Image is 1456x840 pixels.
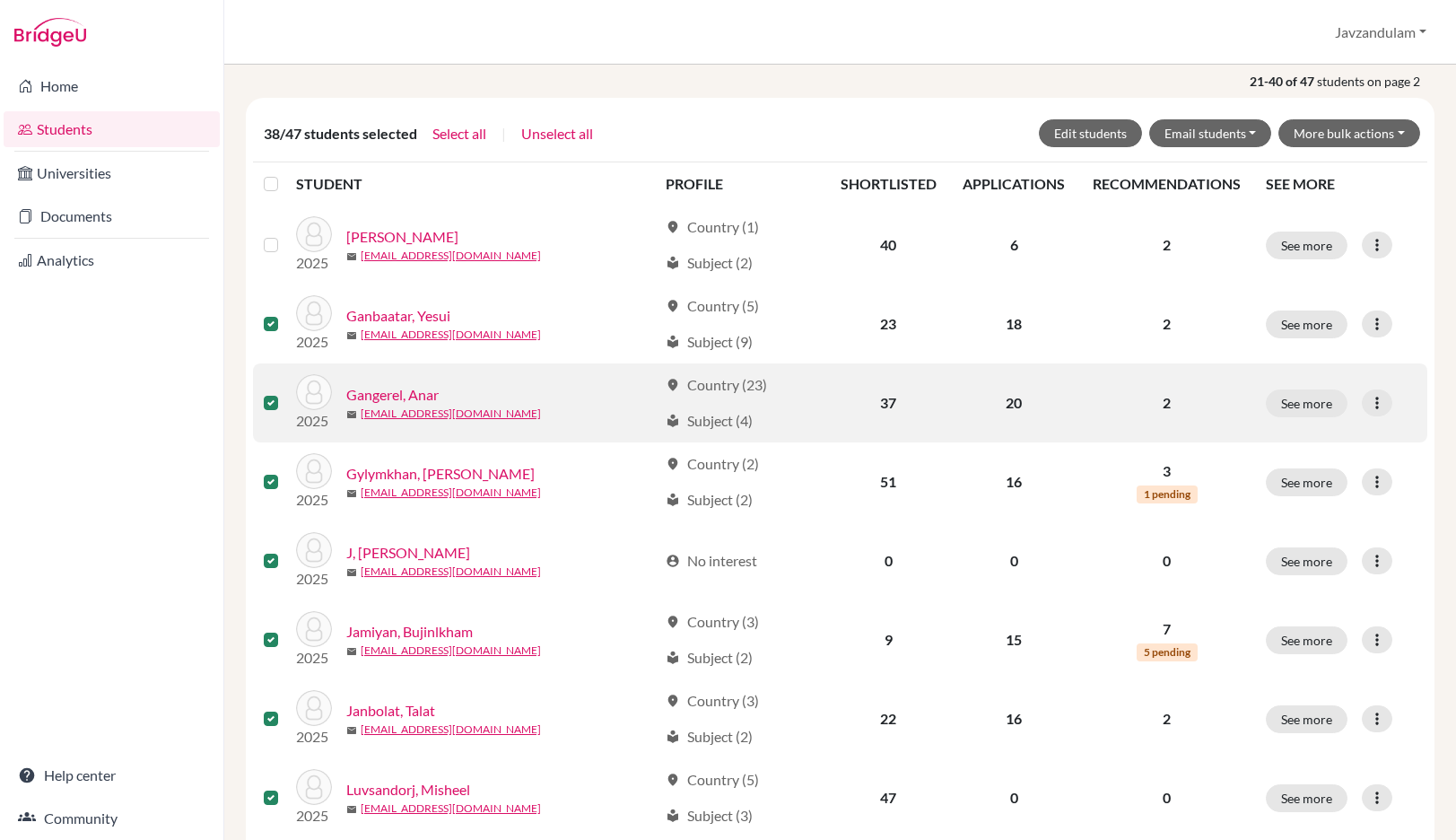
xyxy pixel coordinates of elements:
td: 40 [827,206,949,284]
a: [EMAIL_ADDRESS][DOMAIN_NAME] [361,485,541,501]
td: 20 [949,363,1078,442]
div: Subject (2) [666,252,753,274]
img: Ganbaatar, Yesui [296,295,332,331]
span: local_library [666,493,680,507]
th: PROFILE [655,162,827,206]
a: Janbolat, Talat [346,700,435,722]
a: Jamiyan, Bujinlkham [346,621,473,643]
td: 18 [949,284,1078,363]
td: 0 [827,521,949,600]
p: 2025 [296,568,332,590]
td: 37 [827,363,949,442]
button: See more [1266,468,1347,496]
a: Ganbaatar, Yesui [346,305,450,327]
a: Gylymkhan, [PERSON_NAME] [346,463,535,485]
span: local_library [666,256,680,270]
a: [EMAIL_ADDRESS][DOMAIN_NAME] [361,327,541,343]
p: 2025 [296,410,332,432]
div: Subject (9) [666,331,753,353]
td: 16 [949,442,1078,521]
span: mail [346,646,357,657]
span: local_library [666,809,680,823]
span: location_on [666,615,680,629]
div: Subject (2) [666,489,753,511]
th: SHORTLISTED [827,162,949,206]
span: location_on [666,773,680,787]
a: Gangerel, Anar [346,384,439,406]
td: 15 [949,600,1078,679]
span: location_on [666,299,680,313]
img: Gangerel, Anar [296,374,332,410]
button: See more [1266,705,1347,733]
p: 2025 [296,252,332,274]
p: 0 [1089,550,1244,572]
span: local_library [666,651,680,665]
td: 6 [949,206,1078,284]
p: 2 [1089,234,1244,256]
button: See more [1266,626,1347,654]
button: See more [1266,547,1347,575]
span: mail [346,567,357,578]
div: No interest [666,550,757,572]
span: location_on [666,378,680,392]
div: Subject (2) [666,647,753,669]
span: mail [346,251,357,262]
a: [PERSON_NAME] [346,226,458,248]
div: Country (1) [666,216,759,238]
span: account_circle [666,554,680,568]
a: Analytics [4,242,220,278]
p: 3 [1089,460,1244,482]
span: mail [346,804,357,815]
td: 16 [949,679,1078,758]
span: | [501,123,506,144]
p: 2025 [296,331,332,353]
a: J, [PERSON_NAME] [346,542,470,564]
td: 23 [827,284,949,363]
button: See more [1266,311,1347,338]
button: Unselect all [520,122,594,145]
button: Edit students [1039,119,1142,147]
button: Javzandulam [1327,15,1434,49]
p: 2 [1089,392,1244,414]
th: APPLICATIONS [949,162,1078,206]
span: 1 pending [1137,486,1198,503]
span: location_on [666,220,680,234]
div: Country (2) [666,453,759,475]
td: 0 [949,521,1078,600]
th: STUDENT [296,162,655,206]
img: Erdenesuren, Angelina [296,216,332,252]
p: 2025 [296,647,332,669]
td: 22 [827,679,949,758]
div: Country (3) [666,611,759,633]
img: Janbolat, Talat [296,690,332,726]
button: Email students [1149,119,1272,147]
img: Luvsandorj, Misheel [296,769,332,805]
td: 0 [949,758,1078,837]
div: Country (5) [666,295,759,317]
a: Help center [4,757,220,793]
div: Subject (2) [666,726,753,748]
td: 51 [827,442,949,521]
span: location_on [666,694,680,708]
a: [EMAIL_ADDRESS][DOMAIN_NAME] [361,643,541,659]
a: Community [4,801,220,836]
span: students on page 2 [1317,72,1434,91]
p: 2025 [296,489,332,511]
div: Country (23) [666,374,767,396]
button: See more [1266,784,1347,812]
img: J, Jenny [296,532,332,568]
span: mail [346,488,357,499]
span: 5 pending [1137,643,1198,661]
span: mail [346,725,357,736]
img: Jamiyan, Bujinlkham [296,611,332,647]
td: 47 [827,758,949,837]
button: More bulk actions [1278,119,1420,147]
p: 2 [1089,708,1244,730]
div: Subject (4) [666,410,753,432]
button: See more [1266,232,1347,259]
div: Country (3) [666,690,759,712]
a: Students [4,111,220,147]
a: [EMAIL_ADDRESS][DOMAIN_NAME] [361,722,541,738]
p: 2025 [296,805,332,827]
th: SEE MORE [1255,162,1427,206]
